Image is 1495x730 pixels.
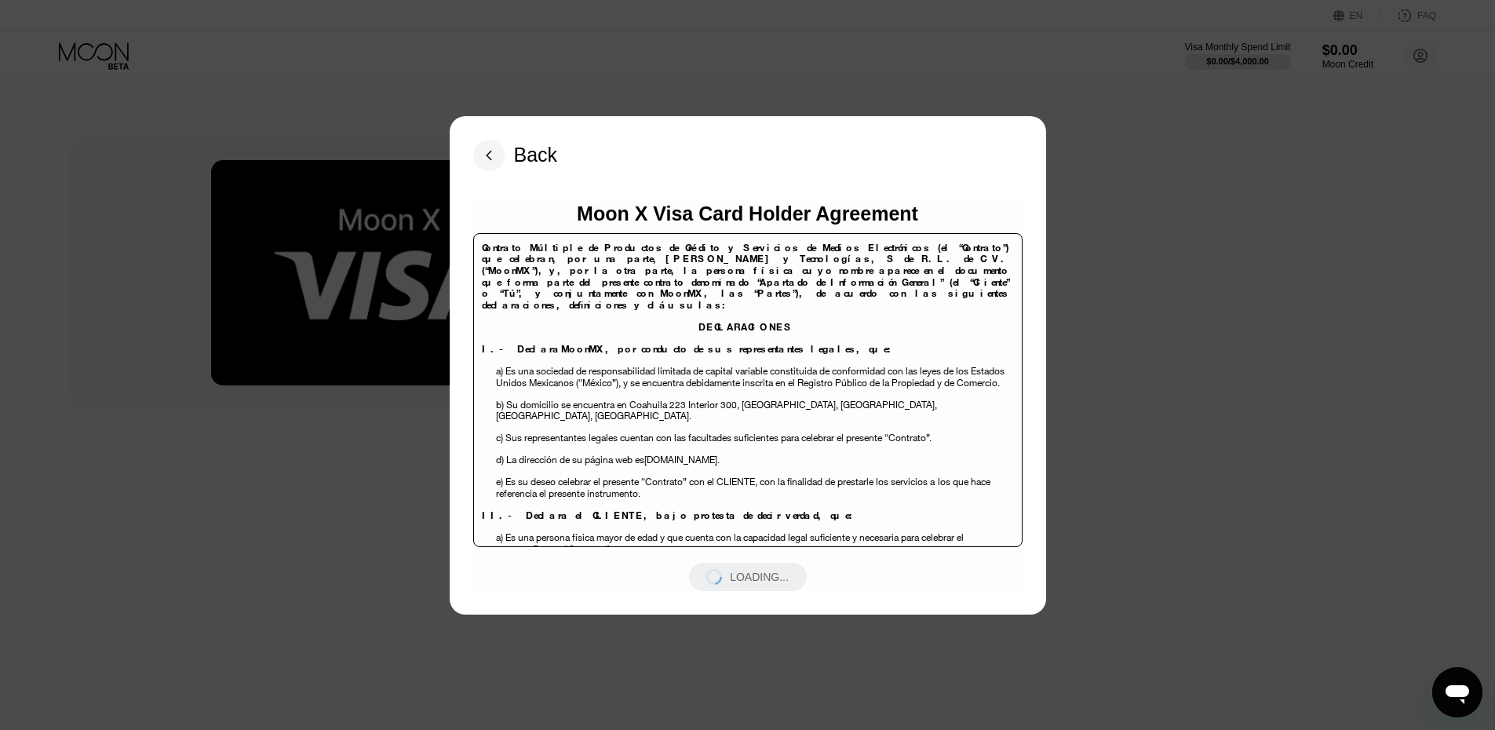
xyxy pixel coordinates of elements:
span: [PERSON_NAME] y Tecnologías, S de R.L. de C.V. (“MoonMX”), [482,252,1010,277]
span: , [GEOGRAPHIC_DATA], [GEOGRAPHIC_DATA]. [496,398,937,423]
span: DECLARACIONES [698,320,793,334]
span: b) Su domicilio se encuentra en [496,398,627,411]
span: ) La dirección de su página web es [501,453,644,466]
span: Contrato Múltiple de Productos de Crédito y Servicios de Medios Electrónicos (el “Contrato”) que ... [482,241,1009,266]
span: Coahuila 223 Interior 300, [GEOGRAPHIC_DATA], [GEOGRAPHIC_DATA] [629,398,935,411]
span: I.- Declara [482,342,561,356]
span: , las “Partes”), de acuerdo con las siguientes declaraciones, definiciones y cláusulas: [482,287,1010,312]
span: d [496,453,501,466]
span: e [496,475,501,488]
span: y, por la otra parte, la persona física cuyo nombre aparece en el documento que forma parte del p... [482,264,1010,300]
span: MoonMX [561,342,605,356]
span: ) Es su deseo celebrar el presente “Contrato” con el CLIENTE, con la finalidad de prestarle los s... [501,475,923,488]
div: Moon X Visa Card Holder Agreement [577,203,918,225]
div: Back [473,140,558,171]
iframe: Button to launch messaging window [1432,667,1482,717]
span: MoonMX [660,287,704,300]
span: II.- Declara el CLIENTE, bajo protesta de decir verdad, que: [482,509,856,522]
div: Back [514,144,558,166]
span: c [496,431,501,444]
span: los que hace referencia el presente instrumento. [496,475,990,500]
span: [DOMAIN_NAME]. [644,453,720,466]
span: s a [923,475,935,488]
span: a) Es una sociedad de responsabilidad limitada de capital variable constituida de conformidad con... [496,364,1005,389]
span: , por conducto de sus representantes legales, que: [605,342,895,356]
span: a) Es una persona física mayor de edad y que cuenta con la capacidad legal suficiente y necesaria... [496,531,964,556]
span: ) Sus representantes legales cuentan con las facultades suficientes para celebrar el presente “Co... [501,431,932,444]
